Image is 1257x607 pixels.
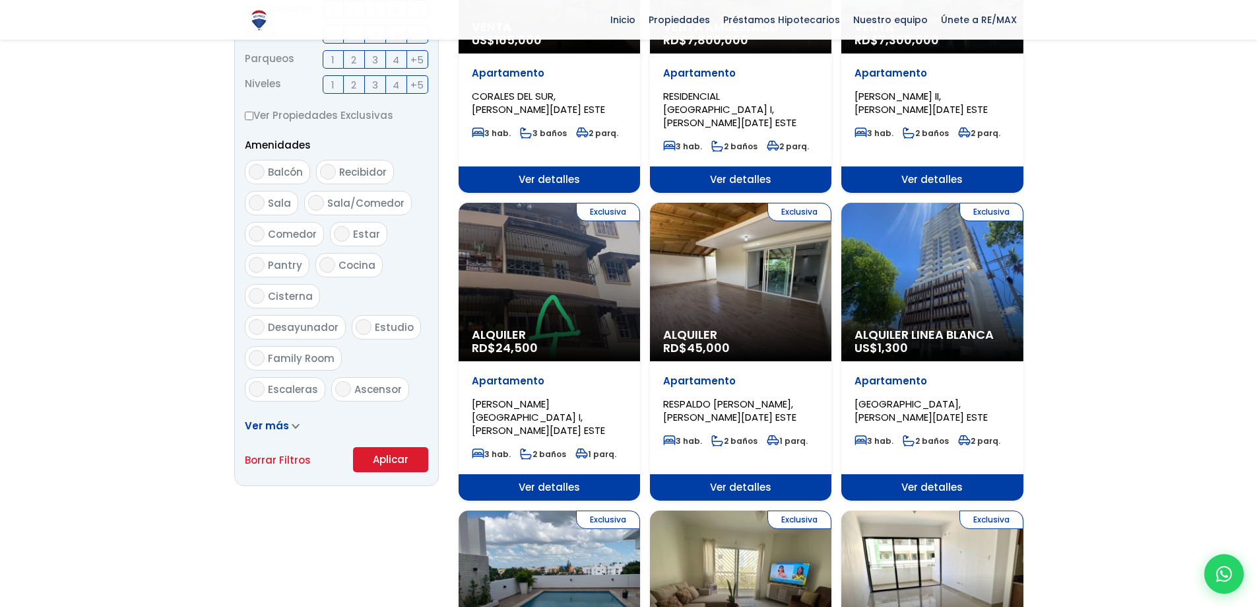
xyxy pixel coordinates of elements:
[878,339,908,356] span: 1,300
[878,32,939,48] span: 7,300,000
[663,141,702,152] span: 3 hab.
[472,397,605,437] span: [PERSON_NAME][GEOGRAPHIC_DATA] I, [PERSON_NAME][DATE] ESTE
[268,320,338,334] span: Desayunador
[356,319,371,335] input: Estudio
[249,288,265,304] input: Cisterna
[353,227,380,241] span: Estar
[351,77,356,93] span: 2
[663,89,796,129] span: RESIDENCIAL [GEOGRAPHIC_DATA] I, [PERSON_NAME][DATE] ESTE
[331,77,335,93] span: 1
[351,52,356,68] span: 2
[459,166,640,193] span: Ver detalles
[958,435,1000,446] span: 2 parq.
[249,164,265,180] input: Balcón
[249,257,265,273] input: Pantry
[268,227,317,241] span: Comedor
[339,165,387,179] span: Recibidor
[767,435,808,446] span: 1 parq.
[459,474,640,501] span: Ver detalles
[520,127,567,139] span: 3 baños
[245,50,294,69] span: Parqueos
[245,75,281,94] span: Niveles
[711,435,757,446] span: 2 baños
[767,203,831,221] span: Exclusiva
[245,419,300,433] a: Ver más
[375,320,414,334] span: Estudio
[372,52,378,68] span: 3
[245,112,253,120] input: Ver Propiedades Exclusivas
[854,435,893,446] span: 3 hab.
[268,351,335,365] span: Family Room
[854,339,908,356] span: US$
[268,289,313,303] span: Cisterna
[354,382,402,396] span: Ascensor
[334,226,350,242] input: Estar
[249,350,265,366] input: Family Room
[767,141,809,152] span: 2 parq.
[472,127,511,139] span: 3 hab.
[663,435,702,446] span: 3 hab.
[268,258,302,272] span: Pantry
[576,511,640,529] span: Exclusiva
[249,319,265,335] input: Desayunador
[472,32,542,48] span: US$
[687,339,730,356] span: 45,000
[959,203,1023,221] span: Exclusiva
[711,141,757,152] span: 2 baños
[268,165,303,179] span: Balcón
[496,339,538,356] span: 24,500
[767,511,831,529] span: Exclusiva
[854,127,893,139] span: 3 hab.
[841,474,1023,501] span: Ver detalles
[576,203,640,221] span: Exclusiva
[903,127,949,139] span: 2 baños
[495,32,542,48] span: 165,000
[854,375,1010,388] p: Apartamento
[245,107,428,124] label: Ver Propiedades Exclusivas
[353,447,428,472] button: Aplicar
[847,10,934,30] span: Nuestro equipo
[245,452,311,468] a: Borrar Filtros
[520,448,566,460] span: 2 baños
[308,195,324,211] input: Sala/Comedor
[663,67,818,80] p: Apartamento
[472,339,538,356] span: RD$
[663,328,818,341] span: Alquiler
[854,89,988,116] span: [PERSON_NAME] II, [PERSON_NAME][DATE] ESTE
[268,382,318,396] span: Escaleras
[320,164,336,180] input: Recibidor
[642,10,717,30] span: Propiedades
[663,375,818,388] p: Apartamento
[319,257,335,273] input: Cocina
[249,381,265,397] input: Escaleras
[687,32,748,48] span: 7,800,000
[650,474,831,501] span: Ver detalles
[459,203,640,501] a: Exclusiva Alquiler RD$24,500 Apartamento [PERSON_NAME][GEOGRAPHIC_DATA] I, [PERSON_NAME][DATE] ES...
[934,10,1023,30] span: Únete a RE/MAX
[841,203,1023,501] a: Exclusiva Alquiler Linea Blanca US$1,300 Apartamento [GEOGRAPHIC_DATA], [PERSON_NAME][DATE] ESTE ...
[854,397,988,424] span: [GEOGRAPHIC_DATA], [PERSON_NAME][DATE] ESTE
[247,9,271,32] img: Logo de REMAX
[576,127,618,139] span: 2 parq.
[854,328,1010,341] span: Alquiler Linea Blanca
[472,328,627,341] span: Alquiler
[854,32,939,48] span: RD$
[393,77,399,93] span: 4
[472,89,605,116] span: CORALES DEL SUR, [PERSON_NAME][DATE] ESTE
[472,375,627,388] p: Apartamento
[327,196,404,210] span: Sala/Comedor
[472,448,511,460] span: 3 hab.
[372,77,378,93] span: 3
[245,419,289,433] span: Ver más
[268,196,291,210] span: Sala
[245,137,428,153] p: Amenidades
[335,381,351,397] input: Ascensor
[604,10,642,30] span: Inicio
[410,52,424,68] span: +5
[393,52,399,68] span: 4
[575,448,616,460] span: 1 parq.
[854,67,1010,80] p: Apartamento
[331,52,335,68] span: 1
[663,339,730,356] span: RD$
[717,10,847,30] span: Préstamos Hipotecarios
